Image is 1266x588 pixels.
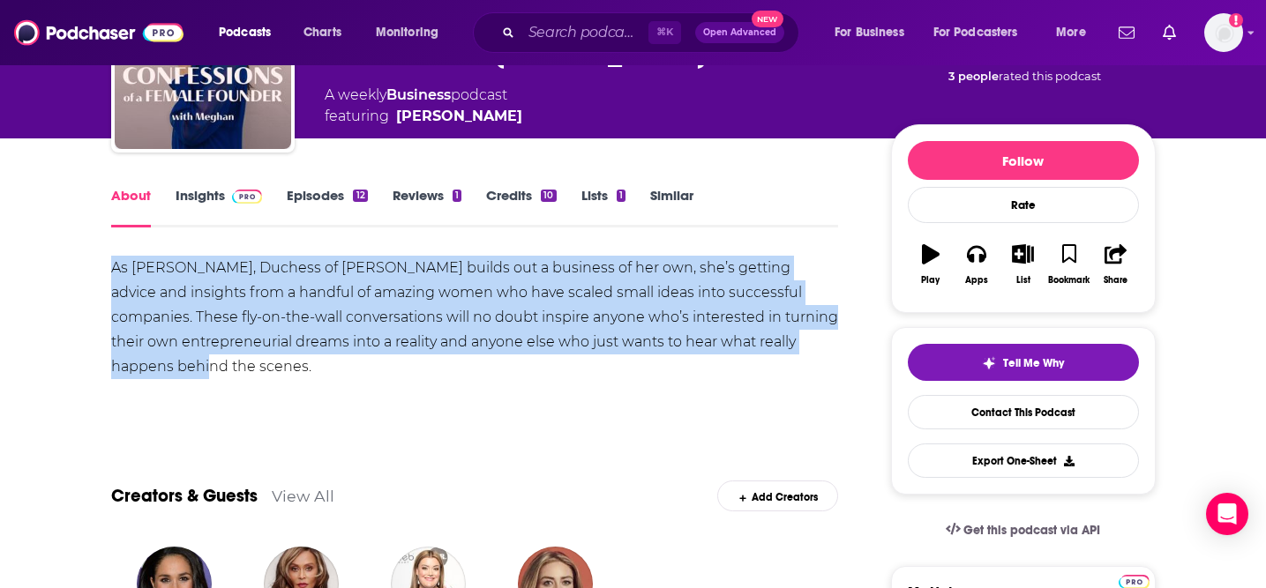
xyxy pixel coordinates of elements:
div: As [PERSON_NAME], Duchess of [PERSON_NAME] builds out a business of her own, she’s getting advice... [111,256,839,379]
a: Credits10 [486,187,556,227]
div: 12 [353,190,367,202]
div: Share [1104,275,1127,286]
button: Open AdvancedNew [695,22,784,43]
button: open menu [922,19,1044,47]
button: Export One-Sheet [908,443,1139,478]
div: Search podcasts, credits, & more... [490,12,816,53]
span: featuring [325,106,522,127]
span: Logged in as megcassidy [1204,13,1243,52]
a: View All [272,487,334,505]
a: Get this podcast via API [932,509,1115,552]
button: Play [908,233,954,296]
button: tell me why sparkleTell Me Why [908,344,1139,381]
span: Open Advanced [703,28,776,37]
a: Charts [292,19,352,47]
button: Follow [908,141,1139,180]
span: rated this podcast [999,70,1101,83]
span: For Podcasters [933,20,1018,45]
a: Meghan Markle [396,106,522,127]
a: Episodes12 [287,187,367,227]
span: Charts [303,20,341,45]
span: Tell Me Why [1003,356,1064,370]
a: Lists1 [581,187,626,227]
button: Apps [954,233,1000,296]
span: Get this podcast via API [963,523,1100,538]
div: Open Intercom Messenger [1206,493,1248,535]
div: 1 [453,190,461,202]
span: Podcasts [219,20,271,45]
div: Bookmark [1048,275,1090,286]
button: List [1000,233,1045,296]
button: open menu [822,19,926,47]
span: New [752,11,783,27]
input: Search podcasts, credits, & more... [521,19,648,47]
div: 1 [617,190,626,202]
a: Show notifications dropdown [1156,18,1183,48]
img: Podchaser Pro [232,190,263,204]
a: Reviews1 [393,187,461,227]
a: Creators & Guests [111,485,258,507]
span: For Business [835,20,904,45]
a: Similar [650,187,693,227]
img: User Profile [1204,13,1243,52]
a: Show notifications dropdown [1112,18,1142,48]
span: More [1056,20,1086,45]
div: Apps [965,275,988,286]
div: Play [921,275,940,286]
button: open menu [1044,19,1108,47]
button: open menu [206,19,294,47]
button: Show profile menu [1204,13,1243,52]
span: Monitoring [376,20,438,45]
div: A weekly podcast [325,85,522,127]
img: Podchaser - Follow, Share and Rate Podcasts [14,16,184,49]
span: 3 people [948,70,999,83]
div: Add Creators [717,480,838,511]
span: ⌘ K [648,21,681,44]
img: tell me why sparkle [982,356,996,370]
svg: Add a profile image [1229,13,1243,27]
div: Rate [908,187,1139,223]
a: Contact This Podcast [908,395,1139,429]
div: 10 [541,190,556,202]
a: InsightsPodchaser Pro [176,187,263,227]
button: open menu [363,19,461,47]
button: Bookmark [1046,233,1092,296]
button: Share [1092,233,1138,296]
a: Business [386,86,451,103]
div: List [1016,275,1030,286]
a: About [111,187,151,227]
